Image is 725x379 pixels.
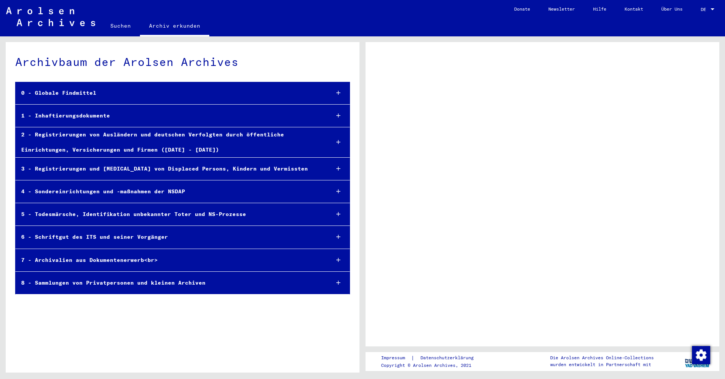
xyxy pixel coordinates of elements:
div: Archivbaum der Arolsen Archives [15,53,350,70]
img: yv_logo.png [683,352,712,371]
p: wurden entwickelt in Partnerschaft mit [550,361,654,368]
a: Archiv erkunden [140,17,209,36]
div: 4 - Sondereinrichtungen und -maßnahmen der NSDAP [16,184,324,199]
div: 2 - Registrierungen von Ausländern und deutschen Verfolgten durch öffentliche Einrichtungen, Vers... [16,127,324,157]
a: Suchen [101,17,140,35]
div: 8 - Sammlungen von Privatpersonen und kleinen Archiven [16,276,324,290]
a: Datenschutzerklärung [414,354,483,362]
img: Arolsen_neg.svg [6,7,95,26]
div: | [381,354,483,362]
a: Impressum [381,354,411,362]
div: 1 - Inhaftierungsdokumente [16,108,324,123]
span: DE [701,7,709,12]
img: Zustimmung ändern [692,346,710,364]
div: 7 - Archivalien aus Dokumentenerwerb<br> [16,253,324,268]
p: Copyright © Arolsen Archives, 2021 [381,362,483,369]
div: 0 - Globale Findmittel [16,86,324,100]
p: Die Arolsen Archives Online-Collections [550,354,654,361]
div: 6 - Schriftgut des ITS und seiner Vorgänger [16,230,324,244]
div: 3 - Registrierungen und [MEDICAL_DATA] von Displaced Persons, Kindern und Vermissten [16,161,324,176]
div: 5 - Todesmärsche, Identifikation unbekannter Toter und NS-Prozesse [16,207,324,222]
